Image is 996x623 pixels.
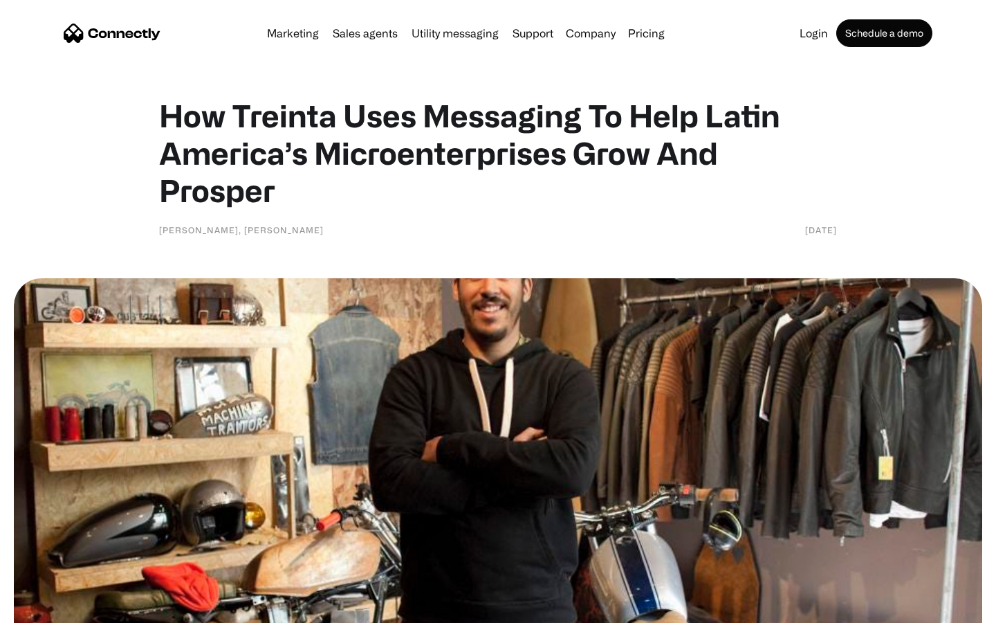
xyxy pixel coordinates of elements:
div: [PERSON_NAME], [PERSON_NAME] [159,223,324,237]
a: Login [794,28,833,39]
a: Utility messaging [406,28,504,39]
aside: Language selected: English [14,599,83,618]
a: Schedule a demo [836,19,932,47]
a: home [64,23,160,44]
a: Pricing [622,28,670,39]
a: Marketing [261,28,324,39]
a: Support [507,28,559,39]
div: [DATE] [805,223,837,237]
ul: Language list [28,599,83,618]
a: Sales agents [327,28,403,39]
h1: How Treinta Uses Messaging To Help Latin America’s Microenterprises Grow And Prosper [159,97,837,209]
div: Company [562,24,620,43]
div: Company [566,24,616,43]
